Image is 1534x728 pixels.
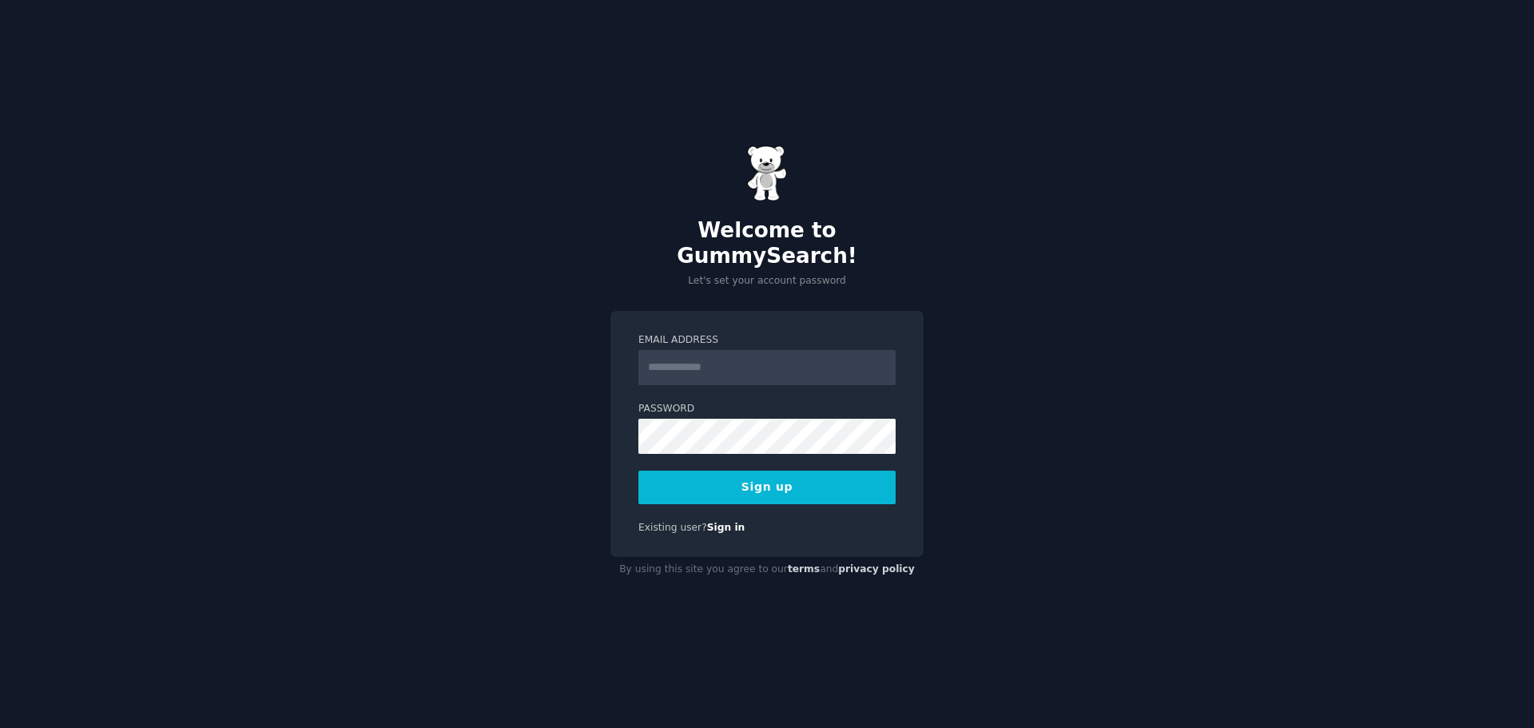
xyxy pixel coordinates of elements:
[638,333,896,348] label: Email Address
[638,402,896,416] label: Password
[610,557,924,583] div: By using this site you agree to our and
[707,522,745,533] a: Sign in
[788,563,820,575] a: terms
[747,145,787,201] img: Gummy Bear
[610,218,924,269] h2: Welcome to GummySearch!
[838,563,915,575] a: privacy policy
[638,522,707,533] span: Existing user?
[638,471,896,504] button: Sign up
[610,274,924,288] p: Let's set your account password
